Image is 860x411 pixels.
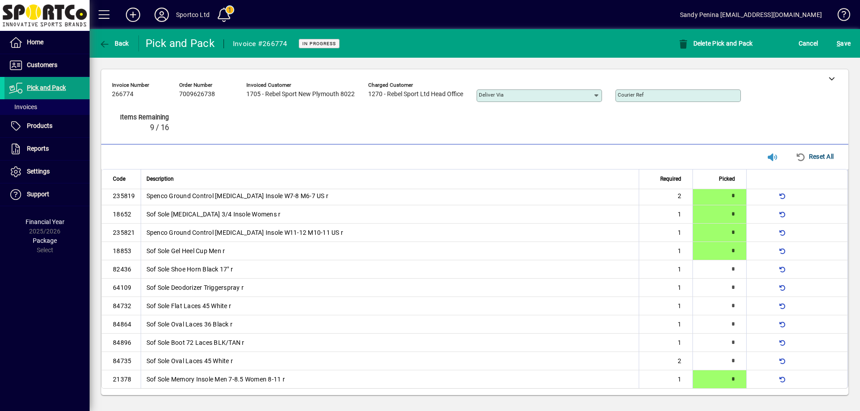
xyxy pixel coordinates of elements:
td: 18853 [102,242,141,260]
mat-label: Courier Ref [618,92,644,98]
td: 1 [639,315,692,334]
td: 21378 [102,370,141,388]
button: Delete Pick and Pack [675,35,755,51]
span: Invoices [9,103,37,110]
button: Back [97,35,131,51]
div: Sportco Ltd [176,8,210,22]
td: 64109 [102,279,141,297]
span: Picked [719,174,735,184]
span: Home [27,38,43,46]
span: Back [99,40,129,47]
td: Sof Sole Shoe Horn Black 17" r [141,260,639,279]
td: 1 [639,242,692,260]
td: Sof Sole Flat Laces 45 White r [141,297,639,315]
span: Reset All [795,149,834,164]
span: Cancel [799,36,818,51]
td: 1 [639,224,692,242]
td: Spenco Ground Control [MEDICAL_DATA] Insole W11-12 M10-11 US r [141,224,639,242]
td: 2 [639,352,692,370]
div: Invoice #266774 [233,37,288,51]
button: Profile [147,7,176,23]
span: In Progress [302,41,336,47]
td: 2 [639,187,692,205]
a: Products [4,115,90,137]
td: 1 [639,297,692,315]
td: 84864 [102,315,141,334]
td: 82049 [102,169,141,187]
mat-label: Deliver via [479,92,503,98]
td: 82436 [102,260,141,279]
span: 7009626738 [179,91,215,98]
app-page-header-button: Back [90,35,139,51]
td: 1 [639,370,692,388]
td: 235819 [102,187,141,205]
span: Pick and Pack [27,84,66,91]
button: Cancel [796,35,821,51]
a: Support [4,183,90,206]
td: 235821 [102,224,141,242]
span: Delete Pick and Pack [678,40,753,47]
span: 266774 [112,91,133,98]
a: Customers [4,54,90,76]
div: Pick and Pack [146,36,215,51]
button: Save [834,35,853,51]
td: Spenco Ground Control [MEDICAL_DATA] Insole W7-8 M6-7 US r [141,187,639,205]
span: 1705 - Rebel Sport New Plymouth 8022 [246,91,355,98]
span: Reports [27,145,49,152]
td: 84896 [102,334,141,352]
td: Sof Sole Deodorizer Triggerspray r [141,279,639,297]
td: Sof Sole Gel Heel Cup Men r [141,242,639,260]
td: Sof Sole [MEDICAL_DATA] 3/4 Insole Womens r [141,205,639,224]
span: Code [113,174,125,184]
span: Items remaining [115,114,169,121]
td: 84735 [102,352,141,370]
a: Reports [4,138,90,160]
span: Settings [27,168,50,175]
span: Description [146,174,174,184]
td: Sof Sole Oval Laces 45 White r [141,352,639,370]
td: 1 [639,334,692,352]
span: 9 / 16 [150,123,169,132]
td: 1 [639,205,692,224]
td: Sof Sole Memory Insole Men 7-8.5 Women 8-11 r [141,370,639,388]
td: 1 [639,260,692,279]
td: Sof Sole Boot 72 Laces BLK/TAN r [141,334,639,352]
a: Home [4,31,90,54]
button: Add [119,7,147,23]
span: 1270 - Rebel Sport Ltd Head Office [368,91,463,98]
td: Sof Sole Oval Laces 36 Black r [141,315,639,334]
a: Settings [4,161,90,183]
span: Required [660,174,681,184]
span: Package [33,237,57,244]
span: ave [837,36,851,51]
span: Financial Year [26,218,64,225]
div: Sandy Penina [EMAIL_ADDRESS][DOMAIN_NAME] [680,8,822,22]
td: 1 [639,279,692,297]
span: Products [27,122,52,129]
button: Reset All [792,148,837,165]
a: Knowledge Base [831,2,849,31]
a: Invoices [4,99,90,114]
td: 84732 [102,297,141,315]
td: 18652 [102,205,141,224]
span: Customers [27,61,57,68]
span: Support [27,191,49,198]
span: S [837,40,840,47]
